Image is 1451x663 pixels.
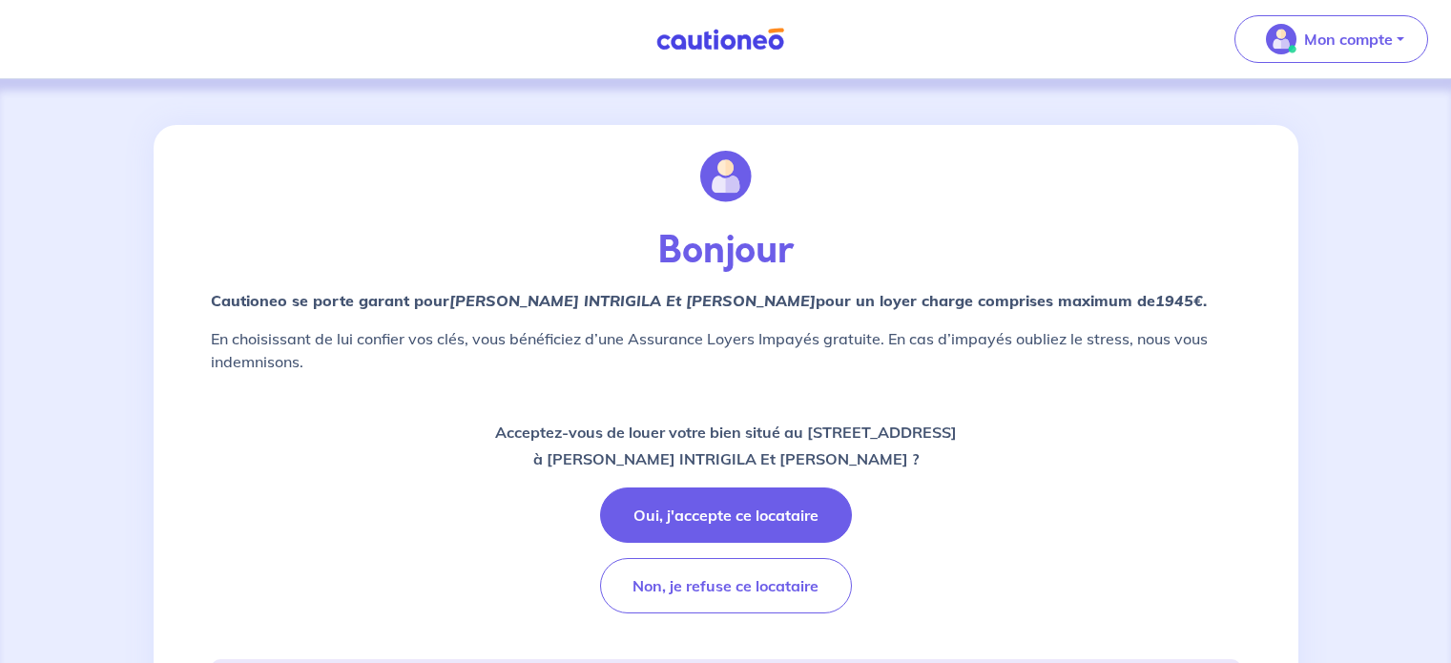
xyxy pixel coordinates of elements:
[1304,28,1393,51] p: Mon compte
[1266,24,1296,54] img: illu_account_valid_menu.svg
[449,291,816,310] em: [PERSON_NAME] INTRIGILA Et [PERSON_NAME]
[1234,15,1428,63] button: illu_account_valid_menu.svgMon compte
[495,419,957,472] p: Acceptez-vous de louer votre bien situé au [STREET_ADDRESS] à [PERSON_NAME] INTRIGILA Et [PERSON_...
[600,487,852,543] button: Oui, j'accepte ce locataire
[1155,291,1203,310] em: 1945€
[211,228,1241,274] p: Bonjour
[700,151,752,202] img: illu_account.svg
[211,327,1241,373] p: En choisissant de lui confier vos clés, vous bénéficiez d’une Assurance Loyers Impayés gratuite. ...
[211,291,1207,310] strong: Cautioneo se porte garant pour pour un loyer charge comprises maximum de .
[649,28,792,52] img: Cautioneo
[600,558,852,613] button: Non, je refuse ce locataire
